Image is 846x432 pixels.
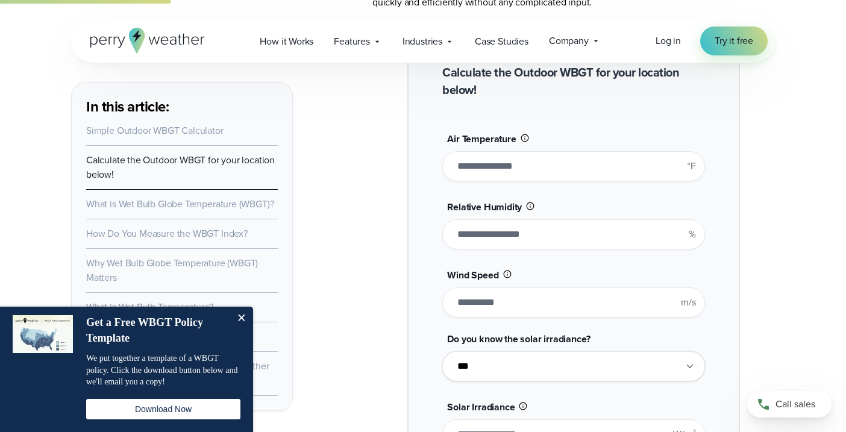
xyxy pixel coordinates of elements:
h4: Get a Free WBGT Policy Template [86,315,228,346]
span: Industries [403,34,442,49]
span: Features [334,34,370,49]
a: Case Studies [465,29,539,54]
a: How Do You Measure the WBGT Index? [86,227,248,240]
a: Call sales [747,391,832,418]
a: How it Works [249,29,324,54]
span: Case Studies [475,34,528,49]
a: Try it free [700,27,768,55]
span: Try it free [715,34,753,48]
h3: In this article: [86,97,278,116]
span: Relative Humidity [447,200,522,214]
a: What is Wet Bulb Temperature? [86,300,213,314]
a: Calculate the Outdoor WBGT for your location below! [86,153,275,181]
a: Log in [656,34,681,48]
span: Solar Irradiance [447,400,515,414]
span: Do you know the solar irradiance? [447,332,590,346]
p: We put together a template of a WBGT policy. Click the download button below and we'll email you ... [86,352,240,388]
h2: Calculate the Outdoor WBGT for your location below! [442,64,704,99]
span: Air Temperature [447,132,516,146]
button: Close [229,307,253,331]
span: Wind Speed [447,268,498,282]
span: Call sales [775,397,815,412]
img: dialog featured image [13,315,73,353]
a: Why Wet Bulb Globe Temperature (WBGT) Matters [86,256,258,284]
button: Download Now [86,399,240,419]
a: What is Wet Bulb Globe Temperature (WBGT)? [86,197,274,211]
a: Watch how our customers use Perry Weather to calculate WBGT [86,359,269,387]
span: How it Works [260,34,313,49]
a: Simple Outdoor WBGT Calculator [86,124,224,137]
span: Company [549,34,589,48]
